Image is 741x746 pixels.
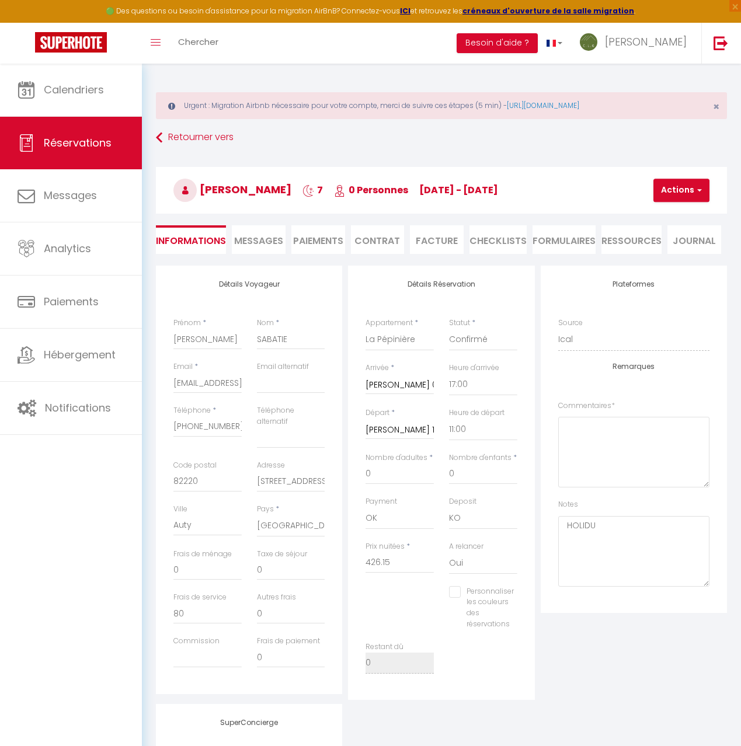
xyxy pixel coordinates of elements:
label: Ville [173,504,187,515]
label: Nombre d'adultes [366,452,427,463]
span: Paiements [44,294,99,309]
span: Notifications [45,400,111,415]
label: Statut [449,318,470,329]
li: Contrat [351,225,405,254]
label: Heure d'arrivée [449,362,499,374]
h4: Remarques [558,362,709,371]
h4: SuperConcierge [173,719,325,727]
label: Email [173,361,193,372]
span: [PERSON_NAME] [173,182,291,197]
a: [URL][DOMAIN_NAME] [507,100,579,110]
label: Heure de départ [449,407,505,419]
label: Adresse [257,460,285,471]
label: Personnaliser les couleurs des réservations [461,586,514,630]
label: Téléphone alternatif [257,405,325,427]
img: ... [580,33,597,51]
label: Autres frais [257,592,296,603]
label: Nom [257,318,274,329]
label: Prix nuitées [366,541,405,552]
li: Facture [410,225,464,254]
span: Messages [44,188,97,203]
span: 0 Personnes [334,183,408,197]
span: Analytics [44,241,91,256]
label: Notes [558,499,578,510]
a: Chercher [169,23,227,64]
label: Taxe de séjour [257,549,307,560]
a: ICI [400,6,410,16]
span: Hébergement [44,347,116,362]
label: Email alternatif [257,361,309,372]
li: Informations [156,225,226,254]
label: Nombre d'enfants [449,452,512,463]
li: CHECKLISTS [469,225,527,254]
span: [PERSON_NAME] [605,34,687,49]
label: Frais de ménage [173,549,232,560]
button: Close [713,102,719,112]
h4: Détails Réservation [366,280,517,288]
a: ... [PERSON_NAME] [571,23,701,64]
label: Arrivée [366,362,389,374]
a: créneaux d'ouverture de la salle migration [462,6,634,16]
div: Urgent : Migration Airbnb nécessaire pour votre compte, merci de suivre ces étapes (5 min) - [156,92,727,119]
label: Commentaires [558,400,615,412]
h4: Détails Voyageur [173,280,325,288]
button: Actions [653,179,709,202]
label: Prénom [173,318,201,329]
span: [DATE] - [DATE] [419,183,498,197]
li: Ressources [601,225,662,254]
span: Calendriers [44,82,104,97]
span: Chercher [178,36,218,48]
label: Commission [173,636,220,647]
label: Départ [366,407,389,419]
span: Réservations [44,135,112,150]
li: Paiements [291,225,345,254]
label: Code postal [173,460,217,471]
button: Besoin d'aide ? [457,33,538,53]
label: Frais de service [173,592,227,603]
label: Appartement [366,318,413,329]
img: Super Booking [35,32,107,53]
label: Payment [366,496,397,507]
li: FORMULAIRES [533,225,596,254]
label: Deposit [449,496,476,507]
label: Téléphone [173,405,211,416]
label: Source [558,318,583,329]
span: 7 [302,183,323,197]
a: Retourner vers [156,127,727,148]
label: Pays [257,504,274,515]
img: logout [714,36,728,50]
label: Frais de paiement [257,636,320,647]
label: A relancer [449,541,483,552]
li: Journal [667,225,721,254]
span: Messages [234,234,283,247]
span: × [713,99,719,114]
h4: Plateformes [558,280,709,288]
label: Restant dû [366,642,403,653]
